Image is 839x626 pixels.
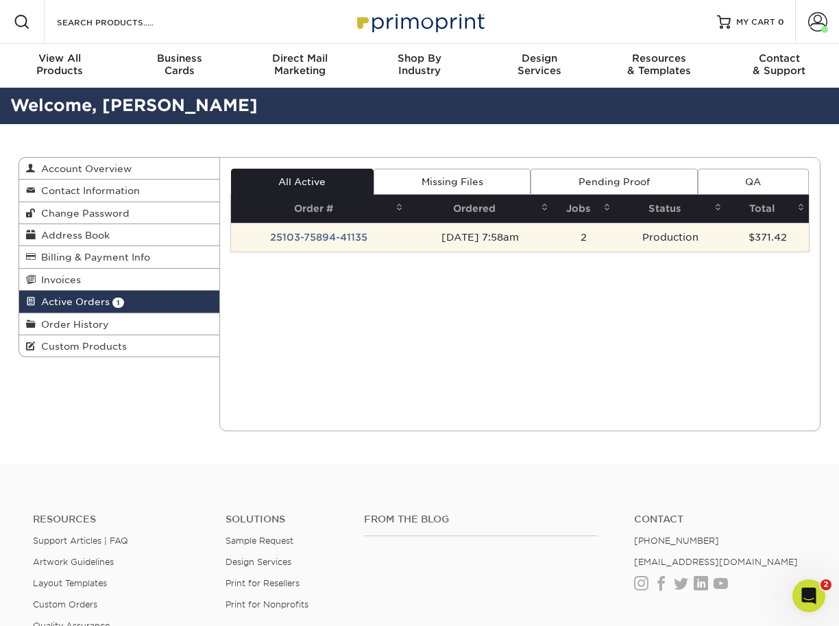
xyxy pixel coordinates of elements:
[479,52,599,77] div: Services
[240,52,360,77] div: Marketing
[36,185,140,196] span: Contact Information
[792,579,825,612] iframe: Intercom live chat
[231,195,408,223] th: Order #
[19,313,219,335] a: Order History
[719,52,839,77] div: & Support
[820,579,831,590] span: 2
[698,169,809,195] a: QA
[231,169,374,195] a: All Active
[112,298,124,308] span: 1
[226,557,291,567] a: Design Services
[231,223,408,252] td: 25103-75894-41135
[360,52,480,77] div: Industry
[19,202,219,224] a: Change Password
[407,195,552,223] th: Ordered
[36,296,110,307] span: Active Orders
[36,163,132,174] span: Account Overview
[33,557,114,567] a: Artwork Guidelines
[33,535,128,546] a: Support Articles | FAQ
[36,208,130,219] span: Change Password
[36,252,150,263] span: Billing & Payment Info
[599,44,719,88] a: Resources& Templates
[634,514,806,525] a: Contact
[726,223,809,252] td: $371.42
[226,514,343,525] h4: Solutions
[351,7,488,36] img: Primoprint
[120,44,240,88] a: BusinessCards
[719,44,839,88] a: Contact& Support
[479,52,599,64] span: Design
[552,195,615,223] th: Jobs
[615,223,726,252] td: Production
[33,599,97,610] a: Custom Orders
[719,52,839,64] span: Contact
[726,195,809,223] th: Total
[36,341,127,352] span: Custom Products
[479,44,599,88] a: DesignServices
[19,158,219,180] a: Account Overview
[36,274,81,285] span: Invoices
[778,17,784,27] span: 0
[374,169,531,195] a: Missing Files
[615,195,726,223] th: Status
[19,291,219,313] a: Active Orders 1
[240,44,360,88] a: Direct MailMarketing
[736,16,775,28] span: MY CART
[226,578,300,588] a: Print for Resellers
[19,246,219,268] a: Billing & Payment Info
[360,52,480,64] span: Shop By
[19,224,219,246] a: Address Book
[19,335,219,357] a: Custom Products
[56,14,189,30] input: SEARCH PRODUCTS.....
[226,599,308,610] a: Print for Nonprofits
[552,223,615,252] td: 2
[33,514,205,525] h4: Resources
[120,52,240,64] span: Business
[360,44,480,88] a: Shop ByIndustry
[599,52,719,77] div: & Templates
[19,180,219,202] a: Contact Information
[364,514,597,525] h4: From the Blog
[120,52,240,77] div: Cards
[226,535,293,546] a: Sample Request
[19,269,219,291] a: Invoices
[407,223,552,252] td: [DATE] 7:58am
[531,169,697,195] a: Pending Proof
[634,535,719,546] a: [PHONE_NUMBER]
[36,230,110,241] span: Address Book
[599,52,719,64] span: Resources
[36,319,109,330] span: Order History
[634,557,798,567] a: [EMAIL_ADDRESS][DOMAIN_NAME]
[240,52,360,64] span: Direct Mail
[33,578,107,588] a: Layout Templates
